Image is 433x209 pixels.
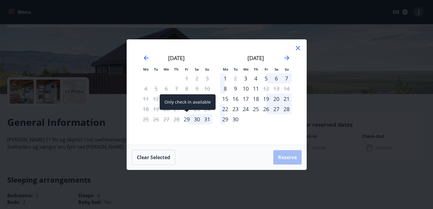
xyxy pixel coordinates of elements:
[154,67,158,71] small: Tu
[171,94,182,104] td: Not available. Thursday, August 14, 2025
[281,83,292,94] td: Not available. Sunday, September 14, 2025
[168,54,185,62] strong: [DATE]
[251,83,261,94] div: 11
[230,104,241,114] td: Choose Tuesday, September 23, 2025 as your check-in date. It’s available.
[171,114,182,124] td: Not available. Thursday, August 28, 2025
[192,114,202,124] div: 30
[261,104,271,114] td: Choose Friday, September 26, 2025 as your check-in date. It’s available.
[281,94,292,104] div: 21
[132,150,175,165] button: Clear selected
[251,73,261,83] td: Choose Thursday, September 4, 2025 as your check-in date. It’s available.
[195,67,199,71] small: Sa
[230,104,241,114] div: 23
[281,104,292,114] td: Choose Sunday, September 28, 2025 as your check-in date. It’s available.
[271,104,281,114] div: 27
[251,104,261,114] td: Choose Thursday, September 25, 2025 as your check-in date. It’s available.
[192,83,202,94] td: Not available. Saturday, August 9, 2025
[241,104,251,114] td: Choose Wednesday, September 24, 2025 as your check-in date. It’s available.
[141,83,151,94] td: Not available. Monday, August 4, 2025
[151,94,161,104] td: Not available. Tuesday, August 12, 2025
[281,73,292,83] div: 7
[164,67,169,71] small: We
[192,73,202,83] td: Not available. Saturday, August 2, 2025
[202,73,212,83] td: Not available. Sunday, August 3, 2025
[230,73,241,83] div: Only check out available
[275,67,278,71] small: Sa
[241,73,251,83] div: Only check in available
[271,83,281,94] td: Not available. Saturday, September 13, 2025
[141,114,151,124] td: Not available. Monday, August 25, 2025
[192,94,202,104] td: Not available. Saturday, August 16, 2025
[241,83,251,94] div: 10
[285,67,289,71] small: Su
[271,73,281,83] div: 6
[220,104,230,114] div: 22
[271,73,281,83] td: Choose Saturday, September 6, 2025 as your check-in date. It’s available.
[261,83,271,94] td: Not available. Friday, September 12, 2025
[241,73,251,83] td: Choose Wednesday, September 3, 2025 as your check-in date. It’s available.
[220,94,230,104] td: Choose Monday, September 15, 2025 as your check-in date. It’s available.
[283,54,290,62] div: Move forward to switch to the next month.
[182,94,192,104] td: Not available. Friday, August 15, 2025
[182,114,192,124] div: Only check in available
[251,94,261,104] td: Choose Thursday, September 18, 2025 as your check-in date. It’s available.
[151,104,161,114] td: Not available. Tuesday, August 19, 2025
[271,94,281,104] td: Choose Saturday, September 20, 2025 as your check-in date. It’s available.
[220,114,230,124] td: Choose Monday, September 29, 2025 as your check-in date. It’s available.
[171,83,182,94] td: Not available. Thursday, August 7, 2025
[141,94,151,104] td: Not available. Monday, August 11, 2025
[174,67,179,71] small: Th
[143,54,150,62] div: Move backward to switch to the previous month.
[261,94,271,104] div: 19
[220,104,230,114] td: Choose Monday, September 22, 2025 as your check-in date. It’s available.
[261,104,271,114] div: 26
[251,83,261,94] td: Choose Thursday, September 11, 2025 as your check-in date. It’s available.
[247,54,264,62] strong: [DATE]
[161,94,171,104] td: Not available. Wednesday, August 13, 2025
[230,73,241,83] td: Not available. Tuesday, September 2, 2025
[241,104,251,114] div: 24
[251,73,261,83] div: 4
[230,114,241,124] div: 30
[202,94,212,104] td: Not available. Sunday, August 17, 2025
[230,94,241,104] div: 16
[202,114,212,124] div: 31
[251,94,261,104] div: 18
[223,67,228,71] small: Mo
[220,83,230,94] div: 8
[261,94,271,104] td: Choose Friday, September 19, 2025 as your check-in date. It’s available.
[241,94,251,104] td: Choose Wednesday, September 17, 2025 as your check-in date. It’s available.
[161,83,171,94] td: Not available. Wednesday, August 6, 2025
[185,67,188,71] small: Fr
[134,47,299,138] div: Calendar
[205,67,209,71] small: Su
[251,104,261,114] div: 25
[241,94,251,104] div: 17
[220,73,230,83] div: 1
[254,67,258,71] small: Th
[261,73,271,83] td: Choose Friday, September 5, 2025 as your check-in date. It’s available.
[261,73,271,83] div: 5
[220,114,230,124] div: 29
[182,114,192,124] td: Choose Friday, August 29, 2025 as your check-in date. It’s available.
[265,67,268,71] small: Fr
[160,94,216,110] div: Only check in available
[192,114,202,124] td: Choose Saturday, August 30, 2025 as your check-in date. It’s available.
[281,104,292,114] div: 28
[234,67,238,71] small: Tu
[202,114,212,124] td: Choose Sunday, August 31, 2025 as your check-in date. It’s available.
[220,83,230,94] td: Choose Monday, September 8, 2025 as your check-in date. It’s available.
[182,73,192,83] td: Not available. Friday, August 1, 2025
[182,83,192,94] td: Not available. Friday, August 8, 2025
[161,114,171,124] td: Not available. Wednesday, August 27, 2025
[151,83,161,94] td: Not available. Tuesday, August 5, 2025
[230,114,241,124] td: Choose Tuesday, September 30, 2025 as your check-in date. It’s available.
[220,73,230,83] td: Choose Monday, September 1, 2025 as your check-in date. It’s available.
[281,94,292,104] td: Choose Sunday, September 21, 2025 as your check-in date. It’s available.
[143,67,149,71] small: Mo
[271,104,281,114] td: Choose Saturday, September 27, 2025 as your check-in date. It’s available.
[241,83,251,94] td: Choose Wednesday, September 10, 2025 as your check-in date. It’s available.
[220,94,230,104] div: Only check in available
[230,83,241,94] div: 9
[141,104,151,114] td: Not available. Monday, August 18, 2025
